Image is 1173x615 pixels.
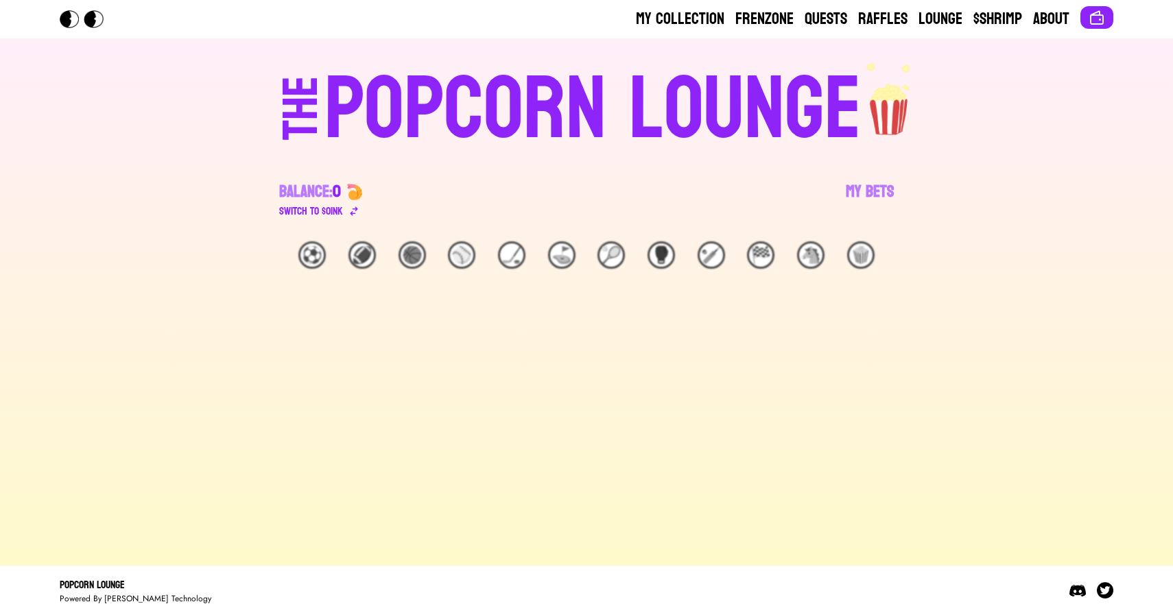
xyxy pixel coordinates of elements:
[60,593,211,604] div: Powered By [PERSON_NAME] Technology
[747,241,774,269] div: 🏁
[348,241,376,269] div: 🏈
[1089,10,1105,26] img: Connect wallet
[60,10,115,28] img: Popcorn
[797,241,825,269] div: 🐴
[448,241,475,269] div: ⚾️
[276,76,326,167] div: THE
[60,577,211,593] div: Popcorn Lounge
[636,8,724,30] a: My Collection
[298,241,326,269] div: ⚽️
[399,241,426,269] div: 🏀
[846,181,894,219] a: My Bets
[498,241,525,269] div: 🏒
[919,8,962,30] a: Lounge
[548,241,576,269] div: ⛳️
[324,66,862,154] div: POPCORN LOUNGE
[735,8,794,30] a: Frenzone
[648,241,675,269] div: 🥊
[1069,582,1086,599] img: Discord
[973,8,1022,30] a: $Shrimp
[333,177,341,206] span: 0
[698,241,725,269] div: 🏏
[346,184,363,200] img: 🍤
[597,241,625,269] div: 🎾
[1097,582,1113,599] img: Twitter
[279,203,343,219] div: Switch to $ OINK
[1033,8,1069,30] a: About
[279,181,341,203] div: Balance:
[847,241,875,269] div: 🍿
[164,60,1009,154] a: THEPOPCORN LOUNGEpopcorn
[805,8,847,30] a: Quests
[858,8,908,30] a: Raffles
[862,60,918,137] img: popcorn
